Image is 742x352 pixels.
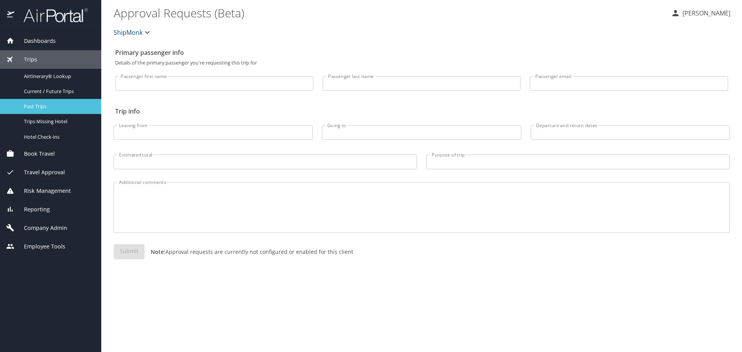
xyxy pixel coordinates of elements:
span: Airtinerary® Lookup [24,73,92,80]
h2: Trip info [115,105,728,117]
img: airportal-logo.png [15,8,88,23]
img: icon-airportal.png [7,8,15,23]
span: Company Admin [14,224,67,232]
h2: Primary passenger info [115,46,728,59]
p: Details of the primary passenger you're requesting this trip for [115,60,728,65]
span: Current / Future Trips [24,88,92,95]
strong: Note: [151,248,165,255]
span: Employee Tools [14,242,65,251]
p: [PERSON_NAME] [680,9,730,18]
span: Dashboards [14,37,56,45]
span: Trips [14,55,37,64]
p: Approval requests are currently not configured or enabled for this client [145,248,353,256]
span: ShipMonk [114,27,143,38]
h1: Approval Requests (Beta) [114,1,665,25]
span: Trips Missing Hotel [24,118,92,125]
button: [PERSON_NAME] [668,6,733,20]
span: Hotel Check-ins [24,133,92,141]
span: Book Travel [14,150,55,158]
span: Reporting [14,205,50,214]
button: ShipMonk [111,25,155,40]
span: Past Trips [24,103,92,110]
span: Travel Approval [14,168,65,177]
span: Risk Management [14,187,71,195]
